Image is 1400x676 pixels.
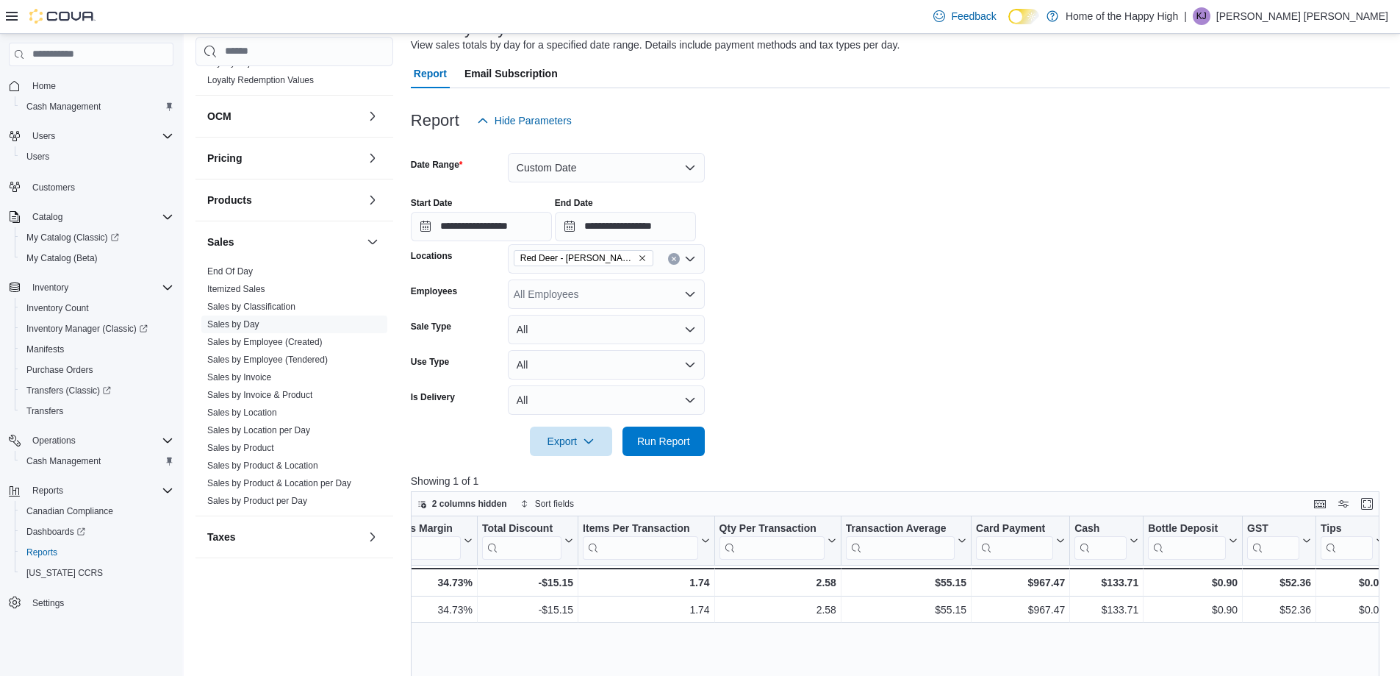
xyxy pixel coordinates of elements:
[976,601,1065,619] div: $967.47
[207,477,351,489] span: Sales by Product & Location per Day
[846,522,955,536] div: Transaction Average
[207,151,242,166] h3: Pricing
[21,402,173,420] span: Transfers
[1358,495,1376,513] button: Enter fullscreen
[207,372,271,383] a: Sales by Invoice
[26,482,173,499] span: Reports
[21,564,173,582] span: Washington CCRS
[21,320,173,338] span: Inventory Manager (Classic)
[21,341,173,358] span: Manifests
[846,522,955,560] div: Transaction Average
[386,574,472,591] div: 34.73%
[21,544,173,561] span: Reports
[21,98,107,115] a: Cash Management
[21,320,154,338] a: Inventory Manager (Classic)
[364,191,381,209] button: Products
[1148,601,1238,619] div: $0.90
[207,336,323,348] span: Sales by Employee (Created)
[207,355,328,365] a: Sales by Employee (Tendered)
[3,592,179,613] button: Settings
[195,54,393,95] div: Loyalty
[846,574,966,591] div: $55.15
[1247,601,1311,619] div: $52.36
[508,385,705,415] button: All
[1321,522,1373,536] div: Tips
[508,350,705,380] button: All
[1321,574,1385,591] div: $0.00
[1148,522,1226,536] div: Bottle Deposit
[21,452,107,470] a: Cash Management
[386,522,460,560] div: Gross Margin
[207,266,253,277] span: End Of Day
[411,197,453,209] label: Start Date
[412,495,513,513] button: 2 columns hidden
[15,298,179,319] button: Inventory Count
[26,232,119,243] span: My Catalog (Classic)
[15,563,179,583] button: [US_STATE] CCRS
[1008,9,1039,24] input: Dark Mode
[21,148,55,166] a: Users
[21,523,91,541] a: Dashboards
[15,522,179,542] a: Dashboards
[21,544,63,561] a: Reports
[364,107,381,125] button: OCM
[1247,522,1299,560] div: GST
[482,522,573,560] button: Total Discount
[26,127,61,145] button: Users
[668,253,680,265] button: Clear input
[26,385,111,396] span: Transfers (Classic)
[21,229,173,246] span: My Catalog (Classic)
[3,277,179,298] button: Inventory
[207,193,361,207] button: Products
[207,389,312,401] span: Sales by Invoice & Product
[1074,522,1138,560] button: Cash
[411,112,459,129] h3: Report
[482,574,573,591] div: -$15.15
[386,522,460,536] div: Gross Margin
[464,59,558,88] span: Email Subscription
[719,601,836,619] div: 2.58
[207,530,236,544] h3: Taxes
[207,302,295,312] a: Sales by Classification
[21,502,173,520] span: Canadian Compliance
[195,263,393,516] div: Sales
[21,361,173,379] span: Purchase Orders
[846,601,966,619] div: $55.15
[1216,7,1388,25] p: [PERSON_NAME] [PERSON_NAME]
[207,478,351,488] a: Sales by Product & Location per Day
[207,407,277,419] span: Sales by Location
[976,574,1065,591] div: $967.47
[637,434,690,449] span: Run Report
[535,498,574,510] span: Sort fields
[411,474,1390,488] p: Showing 1 of 1
[32,211,62,223] span: Catalog
[414,59,447,88] span: Report
[207,460,318,471] a: Sales by Product & Location
[207,74,314,86] span: Loyalty Redemption Values
[21,382,117,399] a: Transfers (Classic)
[21,249,104,267] a: My Catalog (Beta)
[21,452,173,470] span: Cash Management
[15,339,179,360] button: Manifests
[583,522,710,560] button: Items Per Transaction
[684,288,696,300] button: Open list of options
[21,361,99,379] a: Purchase Orders
[508,153,705,182] button: Custom Date
[1247,522,1311,560] button: GST
[26,526,85,538] span: Dashboards
[26,208,173,226] span: Catalog
[26,302,89,314] span: Inventory Count
[207,109,361,124] button: OCM
[26,594,173,612] span: Settings
[21,341,70,358] a: Manifests
[207,408,277,418] a: Sales by Location
[3,176,179,197] button: Customers
[927,1,1002,31] a: Feedback
[583,601,710,619] div: 1.74
[1247,574,1311,591] div: $52.36
[26,364,93,376] span: Purchase Orders
[583,574,710,591] div: 1.74
[21,382,173,399] span: Transfers (Classic)
[1074,574,1138,591] div: $133.71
